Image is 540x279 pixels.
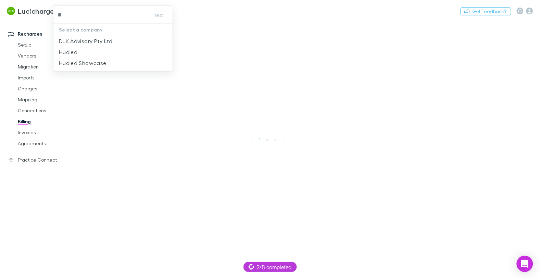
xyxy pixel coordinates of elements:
p: Hudled Showcase [59,59,106,67]
p: Select a company [53,24,173,36]
div: Open Intercom Messenger [517,256,533,272]
p: Hudled [59,48,77,56]
span: test [155,11,163,19]
button: test [148,11,170,19]
p: DLK Advisory Pty Ltd [59,37,112,45]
